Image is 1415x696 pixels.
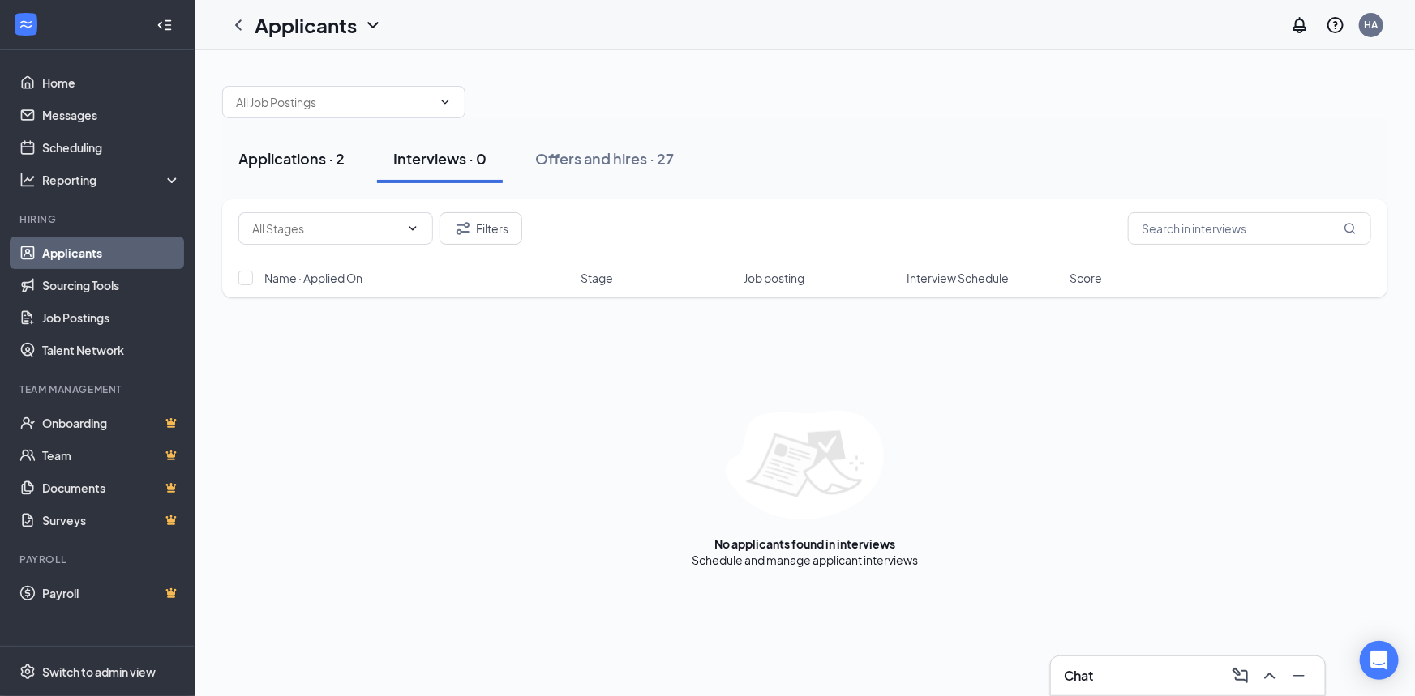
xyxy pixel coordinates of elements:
span: Stage [581,270,613,286]
div: Offers and hires · 27 [535,148,674,169]
div: HA [1365,18,1379,32]
span: Name · Applied On [264,270,362,286]
button: ComposeMessage [1228,663,1254,689]
svg: MagnifyingGlass [1344,222,1357,235]
svg: Settings [19,664,36,680]
button: Filter Filters [440,212,522,245]
button: ChevronUp [1257,663,1283,689]
div: Applications · 2 [238,148,345,169]
a: OnboardingCrown [42,407,181,439]
input: All Stages [252,220,400,237]
div: Team Management [19,382,178,396]
a: SurveysCrown [42,504,181,536]
a: PayrollCrown [42,577,181,609]
svg: Filter [453,219,473,238]
svg: ChevronLeft [229,15,248,35]
input: All Job Postings [236,93,432,111]
svg: ChevronUp [1260,666,1280,685]
svg: ChevronDown [439,96,452,109]
a: TeamCrown [42,439,181,472]
svg: QuestionInfo [1326,15,1345,35]
div: Switch to admin view [42,664,156,680]
svg: Minimize [1289,666,1309,685]
a: Job Postings [42,301,181,334]
img: empty-state [726,411,884,519]
div: Reporting [42,172,182,188]
div: Schedule and manage applicant interviews [692,552,918,568]
a: Applicants [42,237,181,269]
a: Talent Network [42,334,181,366]
svg: ChevronDown [363,15,383,35]
a: DocumentsCrown [42,472,181,504]
a: Messages [42,99,181,131]
div: No applicants found in interviews [714,536,895,552]
div: Payroll [19,553,178,566]
span: Job posting [744,270,804,286]
svg: Analysis [19,172,36,188]
div: Interviews · 0 [393,148,487,169]
svg: ComposeMessage [1231,666,1250,685]
a: Sourcing Tools [42,269,181,301]
svg: Notifications [1290,15,1310,35]
svg: Collapse [157,17,173,33]
div: Open Intercom Messenger [1360,641,1399,680]
h3: Chat [1064,667,1093,685]
input: Search in interviews [1128,212,1371,245]
a: Home [42,66,181,99]
h1: Applicants [255,11,357,39]
div: Hiring [19,212,178,226]
span: Score [1070,270,1102,286]
svg: WorkstreamLogo [18,16,34,32]
span: Interview Schedule [907,270,1009,286]
button: Minimize [1286,663,1312,689]
svg: ChevronDown [406,222,419,235]
a: Scheduling [42,131,181,164]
